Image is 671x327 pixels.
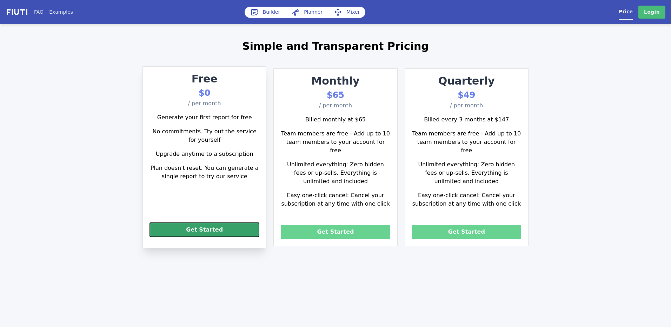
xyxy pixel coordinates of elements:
[638,6,665,19] a: Login
[405,101,528,110] p: / per month
[150,125,259,147] p: No commitments. Try out the service for yourself
[139,38,532,54] h1: Simple and Transparent Pricing
[143,99,266,108] p: / per month
[281,225,390,239] button: Get Started
[281,158,390,188] p: Unlimited everything: Zero hidden fees or up-sells. Everything is unlimited and included
[328,7,365,18] a: Mixer
[619,8,633,20] a: Price
[245,7,286,18] a: Builder
[150,223,259,237] button: Get Started
[405,89,528,101] p: $49
[150,111,259,125] p: Generate your first report for free
[274,89,397,101] p: $65
[150,161,259,183] p: Plan doesn't reset. You can generate a single report to try our service
[281,188,390,211] p: Easy one-click cancel: Cancel your subscription at any time with one click
[412,158,521,188] p: Unlimited everything: Zero hidden fees or up-sells. Everything is unlimited and included
[286,7,328,18] a: Planner
[281,127,390,158] p: Team members are free - Add up to 10 team members to your account for free
[412,225,521,239] button: Get Started
[49,8,73,16] a: Examples
[412,113,521,127] p: Billed every 3 months at $147
[412,127,521,158] p: Team members are free - Add up to 10 team members to your account for free
[405,73,528,89] p: Quarterly
[281,113,390,127] p: Billed monthly at $65
[274,73,397,89] p: Monthly
[34,8,44,16] a: FAQ
[6,8,28,16] img: f731f27.png
[274,101,397,110] p: / per month
[143,87,266,99] p: $0
[412,188,521,211] p: Easy one-click cancel: Cancel your subscription at any time with one click
[150,147,259,161] p: Upgrade anytime to a subscription
[143,71,266,87] p: Free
